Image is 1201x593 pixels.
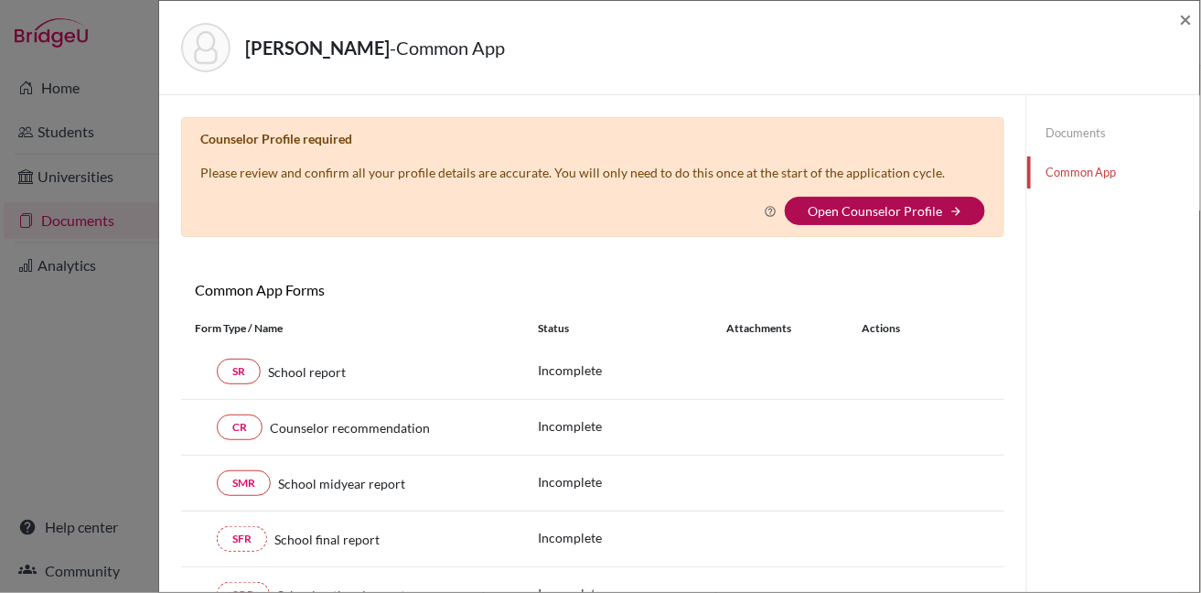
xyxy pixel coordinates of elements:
[217,359,261,384] a: SR
[200,131,352,146] b: Counselor Profile required
[274,530,380,549] span: School final report
[245,37,390,59] strong: [PERSON_NAME]
[538,361,726,380] p: Incomplete
[270,418,430,437] span: Counselor recommendation
[217,415,263,440] a: CR
[181,320,524,337] div: Form Type / Name
[726,320,840,337] div: Attachments
[268,362,346,382] span: School report
[538,320,726,337] div: Status
[278,474,405,493] span: School midyear report
[390,37,505,59] span: - Common App
[840,320,953,337] div: Actions
[1027,156,1200,189] a: Common App
[200,163,945,182] p: Please review and confirm all your profile details are accurate. You will only need to do this on...
[181,281,593,298] h6: Common App Forms
[1180,5,1193,32] span: ×
[949,205,962,218] i: arrow_forward
[538,472,726,491] p: Incomplete
[1027,117,1200,149] a: Documents
[538,528,726,547] p: Incomplete
[217,470,271,496] a: SMR
[808,203,942,219] a: Open Counselor Profile
[785,197,985,225] button: Open Counselor Profilearrow_forward
[538,416,726,436] p: Incomplete
[1180,8,1193,30] button: Close
[217,526,267,552] a: SFR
